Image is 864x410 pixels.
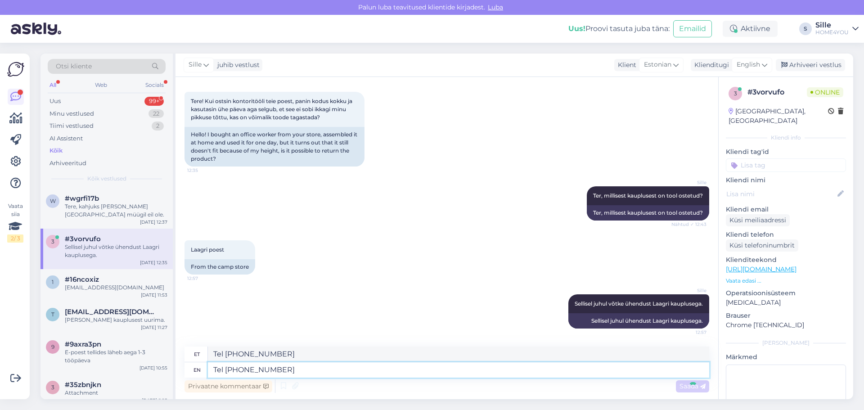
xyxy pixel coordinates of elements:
div: S [799,23,812,35]
span: Sille [189,60,202,70]
span: 3 [51,238,54,245]
p: Chrome [TECHNICAL_ID] [726,320,846,330]
div: Sille [815,22,849,29]
div: Minu vestlused [49,109,94,118]
span: 9 [51,343,54,350]
span: #35zbnjkn [65,381,101,389]
div: Kõik [49,146,63,155]
div: Kliendi info [726,134,846,142]
div: [GEOGRAPHIC_DATA], [GEOGRAPHIC_DATA] [729,107,828,126]
div: Küsi meiliaadressi [726,214,790,226]
div: Attachment [65,389,167,397]
p: Märkmed [726,352,846,362]
span: Laagri poest [191,246,224,253]
span: #wgrfi17b [65,194,99,203]
div: Klienditugi [691,60,729,70]
p: Kliendi email [726,205,846,214]
div: [DATE] 10:55 [139,365,167,371]
p: Kliendi tag'id [726,147,846,157]
div: [DATE] 12:37 [140,219,167,225]
div: Arhiveeri vestlus [776,59,845,71]
div: Hello! I bought an office worker from your store, assembled it at home and used it for one day, b... [184,127,364,167]
div: Aktiivne [723,21,778,37]
span: Tere! Kui ostsin kontoritööli teie poest, panin kodus kokku ja kasutasin ühe päeva aga selgub, et... [191,98,354,121]
div: 2 [152,122,164,131]
div: All [48,79,58,91]
div: Arhiveeritud [49,159,86,168]
span: Otsi kliente [56,62,92,71]
span: Ter, millisest kauplusest on tool ostetud? [593,192,703,199]
a: [URL][DOMAIN_NAME] [726,265,796,273]
div: 22 [148,109,164,118]
div: Uus [49,97,61,106]
div: 2 / 3 [7,234,23,243]
div: Socials [144,79,166,91]
div: Vaata siia [7,202,23,243]
div: Küsi telefoninumbrit [726,239,798,252]
div: Ter, millisest kauplusest on tool ostetud? [587,205,709,221]
div: [DATE] 12:35 [140,259,167,266]
p: Operatsioonisüsteem [726,288,846,298]
p: Vaata edasi ... [726,277,846,285]
div: Tiimi vestlused [49,122,94,131]
span: 3 [51,384,54,391]
span: 12:35 [187,167,221,174]
span: #3vorvufo [65,235,101,243]
span: t [51,311,54,318]
p: [MEDICAL_DATA] [726,298,846,307]
span: Online [807,87,843,97]
div: E-poest tellides läheb aega 1-3 tööpäeva [65,348,167,365]
span: #9axra3pn [65,340,101,348]
img: Askly Logo [7,61,24,78]
span: 12:57 [673,329,706,336]
span: 3 [734,90,737,97]
div: [EMAIL_ADDRESS][DOMAIN_NAME] [65,284,167,292]
span: w [50,198,56,204]
div: 99+ [144,97,164,106]
p: Klienditeekond [726,255,846,265]
b: Uus! [568,24,585,33]
div: [DATE] 11:53 [141,292,167,298]
p: Kliendi nimi [726,176,846,185]
a: SilleHOME4YOU [815,22,859,36]
span: taisi.undrus@gmail.com [65,308,158,316]
div: HOME4YOU [815,29,849,36]
span: Nähtud ✓ 12:43 [671,221,706,228]
input: Lisa tag [726,158,846,172]
input: Lisa nimi [726,189,836,199]
span: 1 [52,279,54,285]
span: Kõik vestlused [87,175,126,183]
button: Emailid [673,20,712,37]
p: Brauser [726,311,846,320]
div: Tere, kahjuks [PERSON_NAME] [GEOGRAPHIC_DATA] müügil eil ole. [65,203,167,219]
div: [PERSON_NAME] [726,339,846,347]
span: Luba [485,3,506,11]
span: English [737,60,760,70]
span: 12:57 [187,275,221,282]
span: Estonian [644,60,671,70]
div: Sellisel juhul ühendust Laagri kauplusega. [568,313,709,329]
div: [PERSON_NAME] kauplusest uurima. [65,316,167,324]
div: [DATE] 11:27 [141,324,167,331]
div: AI Assistent [49,134,83,143]
div: Sellisel juhul võtke ühendust Laagri kauplusega. [65,243,167,259]
div: From the camp store [184,259,255,275]
span: #16ncoxiz [65,275,99,284]
div: Proovi tasuta juba täna: [568,23,670,34]
div: juhib vestlust [214,60,260,70]
span: Sille [673,287,706,294]
div: # 3vorvufo [747,87,807,98]
span: Sellisel juhul võtke ühendust Laagri kauplusega. [575,300,703,307]
div: [DATE] 9:25 [142,397,167,404]
span: Sille [673,179,706,186]
div: Klient [614,60,636,70]
p: Kliendi telefon [726,230,846,239]
div: Web [93,79,109,91]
